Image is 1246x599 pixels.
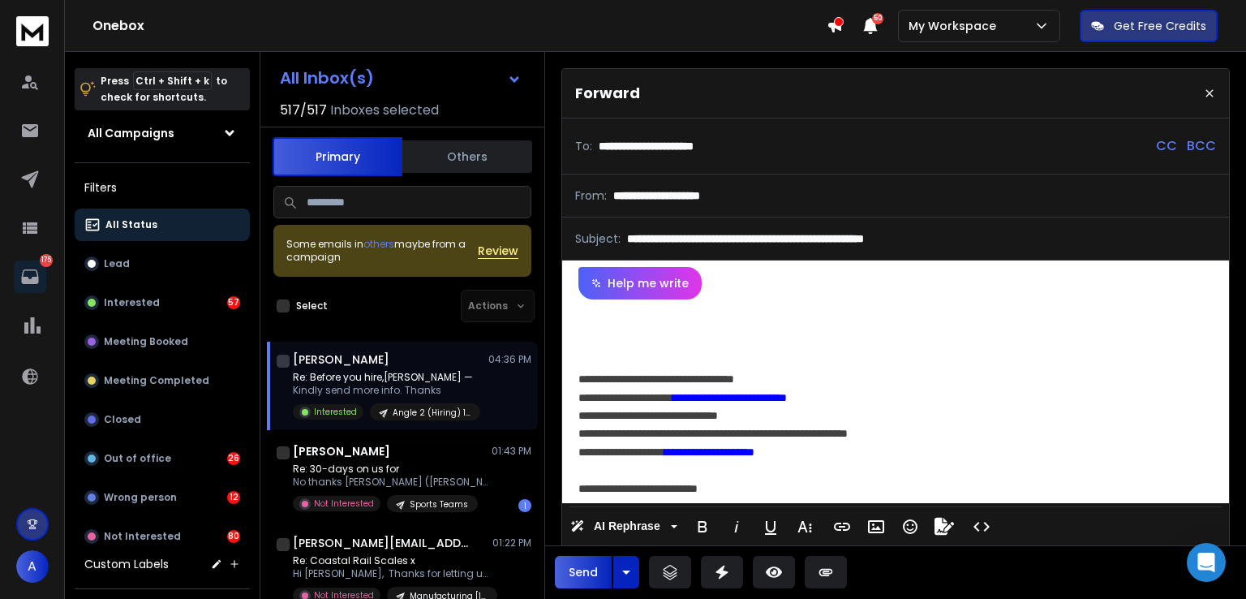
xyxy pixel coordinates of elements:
button: Not Interested80 [75,520,250,553]
button: Primary [273,137,402,176]
p: Interested [104,296,160,309]
button: Lead [75,248,250,280]
p: Not Interested [314,498,374,510]
button: Emoticons [895,511,926,543]
button: Wrong person12 [75,481,250,514]
p: 175 [40,254,53,267]
button: A [16,550,49,583]
button: Review [478,243,518,259]
h1: All Campaigns [88,125,174,141]
button: Get Free Credits [1080,10,1218,42]
p: Re: Coastal Rail Scales x [293,554,488,567]
button: Meeting Booked [75,325,250,358]
label: Select [296,299,328,312]
button: Underline (Ctrl+U) [755,511,786,543]
p: Hi [PERSON_NAME], Thanks for letting us [293,567,488,580]
h3: Filters [75,176,250,199]
div: 80 [227,530,240,543]
p: 01:43 PM [492,445,531,458]
p: From: [575,187,607,204]
p: Meeting Completed [104,374,209,387]
h1: [PERSON_NAME] [293,351,389,368]
button: All Inbox(s) [267,62,535,94]
p: Closed [104,413,141,426]
p: Press to check for shortcuts. [101,73,227,106]
p: All Status [105,218,157,231]
p: Kindly send more info. Thanks [293,384,480,397]
p: My Workspace [909,18,1003,34]
span: 50 [872,13,883,24]
p: 04:36 PM [488,353,531,366]
h3: Custom Labels [84,556,169,572]
p: Lead [104,257,130,270]
h1: Onebox [92,16,827,36]
div: 1 [518,499,531,512]
div: 26 [227,452,240,465]
p: Interested [314,406,357,418]
button: Closed [75,403,250,436]
p: To: [575,138,592,154]
p: Forward [575,82,640,105]
button: Out of office26 [75,442,250,475]
h3: Inboxes selected [330,101,439,120]
p: No thanks [PERSON_NAME] ([PERSON_NAME]) [293,476,488,489]
h1: [PERSON_NAME] [293,443,390,459]
button: Send [555,556,612,588]
button: Insert Link (Ctrl+K) [827,511,857,543]
p: 01:22 PM [492,537,531,549]
p: Sports Teams [410,498,468,511]
button: AI Rephrase [567,511,681,543]
button: Insert Image (Ctrl+P) [861,511,892,543]
img: logo [16,16,49,46]
h1: [PERSON_NAME][EMAIL_ADDRESS][DOMAIN_NAME] [293,535,471,551]
button: More Text [789,511,820,543]
button: All Status [75,209,250,241]
button: Interested57 [75,287,250,319]
a: 175 [14,261,46,293]
span: 517 / 517 [280,101,327,120]
p: Get Free Credits [1114,18,1206,34]
button: Italic (Ctrl+I) [721,511,752,543]
h1: All Inbox(s) [280,70,374,86]
p: Not Interested [104,530,181,543]
p: Meeting Booked [104,335,188,348]
button: Help me write [578,267,702,299]
span: others [363,237,394,251]
button: Meeting Completed [75,364,250,397]
p: Wrong person [104,491,177,504]
span: AI Rephrase [591,519,664,533]
button: Others [402,139,532,175]
div: Open Intercom Messenger [1187,543,1226,582]
div: 12 [227,491,240,504]
p: CC [1156,136,1177,156]
button: Bold (Ctrl+B) [687,511,718,543]
div: 57 [227,296,240,309]
p: Re: 30-days on us for [293,463,488,476]
p: Re: Before you hire,[PERSON_NAME] — [293,371,480,384]
p: Out of office [104,452,171,465]
p: Subject: [575,231,621,247]
p: BCC [1187,136,1216,156]
span: Ctrl + Shift + k [133,71,212,90]
p: Angle 2 (Hiring) 1-20 [393,407,470,419]
button: All Campaigns [75,117,250,149]
button: Code View [966,511,997,543]
button: Signature [929,511,960,543]
div: Some emails in maybe from a campaign [286,238,478,264]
